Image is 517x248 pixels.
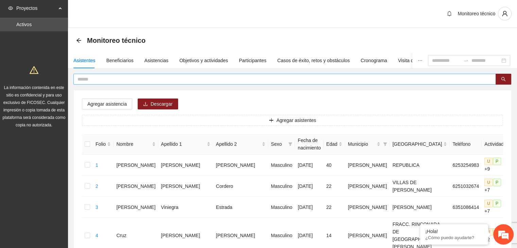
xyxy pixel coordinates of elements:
[450,134,482,155] th: Teléfono
[268,197,295,218] td: Masculino
[482,197,506,218] td: +7
[114,197,158,218] td: [PERSON_NAME]
[96,233,98,238] a: 4
[295,176,324,197] td: [DATE]
[3,171,130,195] textarea: Escriba su mensaje y pulse “Intro”
[213,176,268,197] td: Cordero
[444,11,454,16] span: bell
[412,53,428,68] button: ellipsis
[345,155,390,176] td: [PERSON_NAME]
[482,155,506,176] td: +9
[268,155,295,176] td: Masculino
[271,140,286,148] span: Sexo
[425,229,483,234] div: ¡Hola!
[87,100,127,108] span: Agregar asistencia
[493,179,501,186] span: P
[383,142,387,146] span: filter
[96,183,98,189] a: 2
[493,200,501,207] span: P
[324,176,345,197] td: 22
[30,66,38,74] span: warning
[398,57,462,64] div: Visita de campo y entregables
[345,134,390,155] th: Municipio
[76,38,82,43] span: arrow-left
[144,57,169,64] div: Asistencias
[158,134,213,155] th: Apellido 1
[158,155,213,176] td: [PERSON_NAME]
[288,142,292,146] span: filter
[390,176,450,197] td: VILLAS DE [PERSON_NAME]
[484,228,493,236] span: U
[345,197,390,218] td: [PERSON_NAME]
[324,134,345,155] th: Edad
[76,38,82,43] div: Back
[484,179,493,186] span: U
[239,57,266,64] div: Participantes
[295,155,324,176] td: [DATE]
[324,155,345,176] td: 40
[96,205,98,210] a: 3
[158,197,213,218] td: Viniegra
[390,155,450,176] td: REPUBLICA
[463,58,469,63] span: to
[3,85,66,127] span: La información contenida en este sitio es confidencial y para uso exclusivo de FICOSEC. Cualquier...
[390,197,450,218] td: [PERSON_NAME]
[444,8,455,19] button: bell
[35,35,114,43] div: Chatee con nosotros ahora
[390,134,450,155] th: Colonia
[111,3,128,20] div: Minimizar ventana de chat en vivo
[361,57,387,64] div: Cronograma
[114,155,158,176] td: [PERSON_NAME]
[93,134,114,155] th: Folio
[143,102,148,107] span: download
[179,57,228,64] div: Objetivos y actividades
[268,176,295,197] td: Masculino
[161,140,206,148] span: Apellido 1
[450,197,482,218] td: 6351086414
[382,139,389,149] span: filter
[287,139,294,149] span: filter
[393,140,442,148] span: [GEOGRAPHIC_DATA]
[216,140,260,148] span: Apellido 2
[8,6,13,11] span: eye
[116,140,150,148] span: Nombre
[114,134,158,155] th: Nombre
[501,77,506,82] span: search
[450,176,482,197] td: 6251032674
[96,140,106,148] span: Folio
[295,197,324,218] td: [DATE]
[418,58,423,63] span: ellipsis
[106,57,134,64] div: Beneficiarios
[213,134,268,155] th: Apellido 2
[16,1,56,15] span: Proyectos
[158,176,213,197] td: [PERSON_NAME]
[96,162,98,168] a: 1
[16,22,32,27] a: Activos
[493,158,501,165] span: P
[482,176,506,197] td: +7
[425,235,483,240] p: ¿Cómo puedo ayudarte?
[458,11,495,16] span: Monitoreo técnico
[277,57,350,64] div: Casos de éxito, retos y obstáculos
[498,11,511,17] span: user
[326,140,338,148] span: Edad
[482,134,506,155] th: Actividad
[82,115,503,126] button: plusAgregar asistentes
[484,200,493,207] span: U
[463,58,469,63] span: swap-right
[484,158,493,165] span: U
[39,84,94,152] span: Estamos en línea.
[269,118,274,123] span: plus
[295,134,324,155] th: Fecha de nacimiento
[348,140,375,148] span: Municipio
[493,228,501,236] span: P
[324,197,345,218] td: 22
[138,99,178,109] button: downloadDescargar
[114,176,158,197] td: [PERSON_NAME]
[213,155,268,176] td: [PERSON_NAME]
[276,117,316,124] span: Agregar asistentes
[213,197,268,218] td: Estrada
[151,100,173,108] span: Descargar
[73,57,96,64] div: Asistentes
[496,74,511,85] button: search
